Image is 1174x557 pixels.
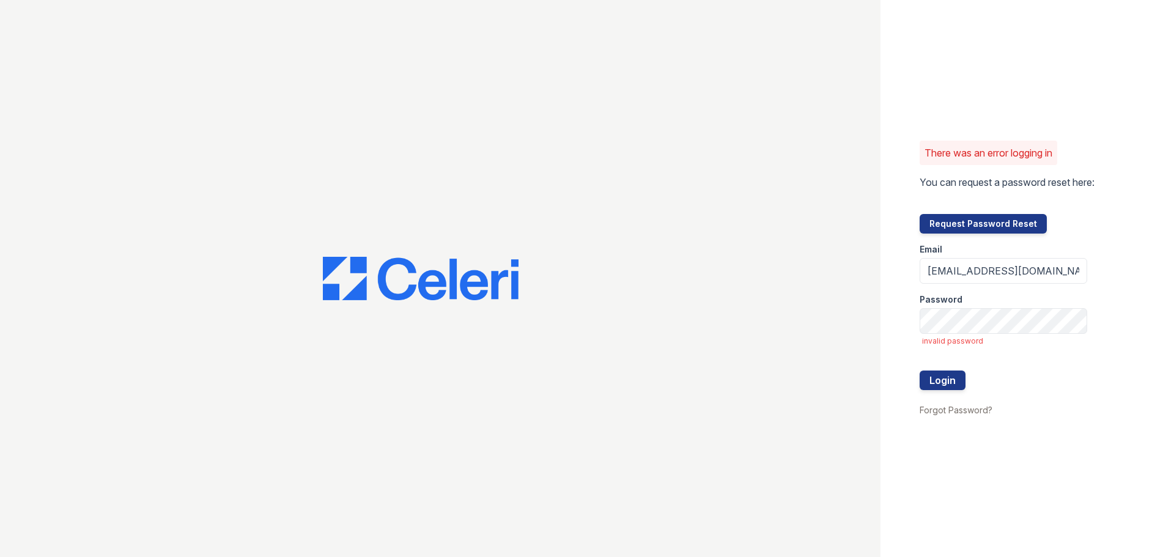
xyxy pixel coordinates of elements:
[922,336,1087,346] span: invalid password
[920,405,992,415] a: Forgot Password?
[323,257,519,301] img: CE_Logo_Blue-a8612792a0a2168367f1c8372b55b34899dd931a85d93a1a3d3e32e68fde9ad4.png
[920,214,1047,234] button: Request Password Reset
[920,175,1095,190] p: You can request a password reset here:
[920,293,962,306] label: Password
[925,146,1052,160] p: There was an error logging in
[920,243,942,256] label: Email
[920,371,965,390] button: Login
